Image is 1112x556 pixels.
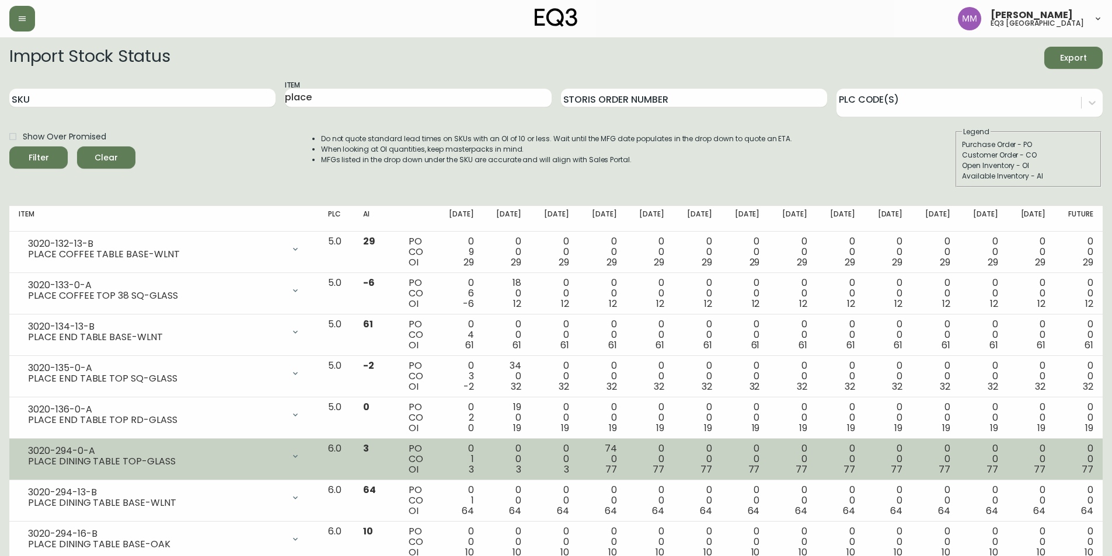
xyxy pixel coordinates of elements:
div: 0 0 [493,236,522,268]
span: 64 [652,504,664,517]
div: PO CO [409,361,426,392]
div: PLACE END TABLE BASE-WLNT [28,332,284,342]
span: 61 [560,338,569,352]
th: [DATE] [578,206,626,232]
span: 61 [1085,338,1093,352]
h2: Import Stock Status [9,47,170,69]
div: 0 0 [636,319,665,351]
div: 0 0 [826,236,855,268]
div: 3020-133-0-APLACE COFFEE TOP 38 SQ-GLASS [19,278,309,303]
span: 29 [940,256,950,269]
span: OI [409,338,419,352]
span: Clear [86,151,126,165]
div: 0 0 [540,485,569,516]
div: 0 3 [445,361,474,392]
span: 29 [750,256,760,269]
td: 5.0 [319,232,354,273]
div: 0 9 [445,236,474,268]
div: 0 0 [874,236,903,268]
img: b124d21e3c5b19e4a2f2a57376a9c201 [958,7,981,30]
div: 0 0 [778,236,807,268]
span: 12 [561,297,569,310]
div: 0 0 [1017,361,1046,392]
div: 0 0 [588,361,617,392]
span: 12 [656,297,664,310]
span: 64 [843,504,855,517]
div: 0 0 [493,485,522,516]
span: 19 [847,421,855,435]
span: 3 [363,442,369,455]
span: OI [409,463,419,476]
span: 19 [894,421,902,435]
div: 0 0 [778,319,807,351]
span: -6 [463,297,474,310]
div: 3020-133-0-A [28,280,284,291]
th: [DATE] [912,206,960,232]
div: 0 0 [1064,402,1093,433]
div: 0 0 [731,361,760,392]
span: 12 [990,297,998,310]
div: 0 0 [731,236,760,268]
span: 10 [363,524,373,538]
div: 3020-135-0-APLACE END TABLE TOP SQ-GLASS [19,361,309,386]
span: 77 [796,463,807,476]
div: 0 0 [1017,443,1046,475]
th: Item [9,206,319,232]
span: 0 [468,421,474,435]
div: 0 0 [540,361,569,392]
span: 29 [606,256,617,269]
th: AI [354,206,399,232]
td: 5.0 [319,397,354,439]
th: [DATE] [817,206,864,232]
span: 12 [1037,297,1045,310]
div: 3020-132-13-B [28,239,284,249]
div: 0 0 [969,485,998,516]
span: 29 [363,235,375,248]
span: 61 [942,338,950,352]
div: PO CO [409,485,426,516]
span: [PERSON_NAME] [991,11,1073,20]
div: 0 0 [1017,402,1046,433]
span: 29 [463,256,474,269]
div: 0 0 [731,402,760,433]
div: Customer Order - CO [962,150,1095,160]
span: 19 [656,421,664,435]
div: 0 0 [826,402,855,433]
span: 29 [1083,256,1093,269]
div: 3020-134-13-B [28,321,284,332]
span: 19 [752,421,760,435]
div: 0 0 [588,278,617,309]
div: 0 0 [683,236,712,268]
span: OI [409,380,419,393]
th: [DATE] [960,206,1008,232]
div: 3020-294-0-A [28,446,284,456]
span: 64 [1081,504,1093,517]
div: 0 0 [874,443,903,475]
div: 0 0 [1017,485,1046,516]
span: 32 [845,380,855,393]
div: 0 0 [1017,278,1046,309]
th: [DATE] [531,206,578,232]
div: 3020-294-13-B [28,487,284,498]
div: 0 0 [874,319,903,351]
div: 0 0 [540,443,569,475]
div: 0 0 [731,443,760,475]
div: PO CO [409,443,426,475]
div: Open Inventory - OI [962,160,1095,171]
span: 32 [654,380,664,393]
span: 64 [605,504,617,517]
div: 0 0 [1064,485,1093,516]
div: 0 0 [493,443,522,475]
div: 0 0 [874,402,903,433]
td: 5.0 [319,273,354,314]
span: 0 [363,400,369,414]
span: 29 [654,256,664,269]
span: 32 [988,380,998,393]
div: 0 0 [493,319,522,351]
div: 3020-132-13-BPLACE COFFEE TABLE BASE-WLNT [19,236,309,262]
span: 12 [704,297,712,310]
span: 32 [1035,380,1045,393]
div: 0 0 [540,319,569,351]
span: 77 [605,463,617,476]
span: 77 [653,463,664,476]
